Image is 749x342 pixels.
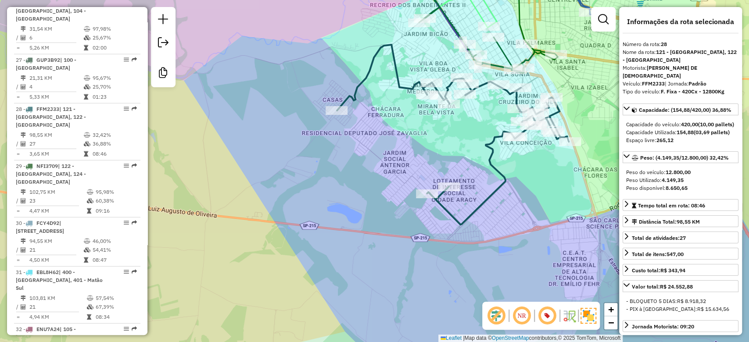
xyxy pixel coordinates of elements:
[92,256,136,264] td: 08:47
[661,88,724,95] strong: F. Fixa - 420Cx - 12800Kg
[623,248,738,260] a: Total de itens:547,00
[16,163,86,185] span: 29 -
[16,303,20,311] td: /
[87,304,93,310] i: % de utilização da cubagem
[124,57,129,62] em: Opções
[16,57,76,71] span: 27 -
[84,84,90,89] i: % de utilização da cubagem
[21,304,26,310] i: Total de Atividades
[84,26,90,32] i: % de utilização do peso
[132,326,137,331] em: Rota exportada
[16,163,86,185] span: | 122 - [GEOGRAPHIC_DATA], 124 - [GEOGRAPHIC_DATA]
[29,131,83,139] td: 98,55 KM
[677,218,700,225] span: 98,55 KM
[124,220,129,225] em: Opções
[29,196,86,205] td: 23
[666,185,688,191] strong: 8.650,65
[698,121,734,128] strong: (10,00 pallets)
[87,314,91,320] i: Tempo total em rota
[623,40,738,48] div: Número da rota:
[632,250,684,258] div: Total de itens:
[21,132,26,138] i: Distância Total
[16,207,20,215] td: =
[626,136,735,144] div: Espaço livre:
[29,139,83,148] td: 27
[95,196,137,205] td: 60,38%
[16,150,20,158] td: =
[626,176,735,184] div: Peso Utilizado:
[29,74,83,82] td: 21,31 KM
[95,313,137,321] td: 08:34
[623,117,738,148] div: Capacidade: (154,88/420,00) 36,88%
[623,48,738,64] div: Nome da rota:
[154,64,172,84] a: Criar modelo
[95,207,137,215] td: 09:16
[29,303,86,311] td: 21
[21,141,26,146] i: Total de Atividades
[581,308,596,324] img: Exibir/Ocultar setores
[21,26,26,32] i: Distância Total
[623,165,738,196] div: Peso: (4.149,35/12.800,00) 32,42%
[632,267,685,274] div: Custo total:
[660,283,693,290] strong: R$ 24.552,88
[16,139,20,148] td: /
[92,246,136,254] td: 54,41%
[623,320,738,332] a: Jornada Motorista: 09:20
[677,298,706,304] span: R$ 8.918,32
[36,106,59,112] span: FFM2J33
[21,189,26,195] i: Distância Total
[154,11,172,30] a: Nova sessão e pesquisa
[486,305,507,326] span: Exibir deslocamento
[84,132,90,138] i: % de utilização do peso
[84,257,88,263] i: Tempo total em rota
[36,220,59,226] span: FCY4D92
[16,269,103,291] span: | 400 - [GEOGRAPHIC_DATA], 401 - Matão Sul
[29,313,86,321] td: 4,94 KM
[87,296,93,301] i: % de utilização do peso
[16,106,86,128] span: | 121 - [GEOGRAPHIC_DATA], 122 - [GEOGRAPHIC_DATA]
[36,163,58,169] span: NFI3709
[680,235,686,241] strong: 27
[92,33,136,42] td: 25,67%
[21,296,26,301] i: Distância Total
[623,64,738,80] div: Motorista:
[665,80,706,87] span: | Jornada:
[132,269,137,274] em: Rota exportada
[87,198,93,203] i: % de utilização da cubagem
[84,45,88,50] i: Tempo total em rota
[87,189,93,195] i: % de utilização do peso
[623,64,697,79] strong: [PERSON_NAME] DE [DEMOGRAPHIC_DATA]
[632,235,686,241] span: Total de atividades:
[29,82,83,91] td: 4
[36,269,59,275] span: EBL8H62
[604,316,617,329] a: Zoom out
[623,18,738,26] h4: Informações da rota selecionada
[662,177,684,183] strong: 4.149,35
[660,267,685,274] strong: R$ 343,94
[29,93,83,101] td: 5,33 KM
[132,106,137,111] em: Rota exportada
[623,80,738,88] div: Veículo:
[632,283,693,291] div: Valor total:
[36,57,60,63] span: GUP3B92
[92,74,136,82] td: 95,67%
[29,43,83,52] td: 5,26 KM
[623,151,738,163] a: Peso: (4.149,35/12.800,00) 32,42%
[639,107,731,113] span: Capacidade: (154,88/420,00) 36,88%
[697,306,729,312] span: R$ 15.634,56
[626,297,735,305] div: - BLOQUETO 5 DIAS:
[623,215,738,227] a: Distância Total:98,55 KM
[21,35,26,40] i: Total de Atividades
[36,326,60,332] span: ENU7A24
[638,202,705,209] span: Tempo total em rota: 08:46
[16,269,103,291] span: 31 -
[84,141,90,146] i: % de utilização da cubagem
[16,106,86,128] span: 28 -
[16,326,76,340] span: 32 -
[623,294,738,317] div: Valor total:R$ 24.552,88
[92,43,136,52] td: 02:00
[632,218,700,226] div: Distância Total:
[29,294,86,303] td: 103,81 KM
[92,25,136,33] td: 97,98%
[16,220,64,234] span: | [STREET_ADDRESS]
